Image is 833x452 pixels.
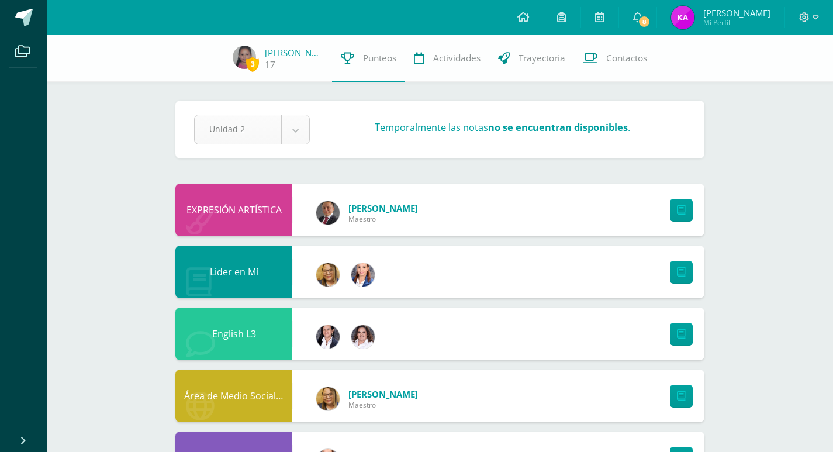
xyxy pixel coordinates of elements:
[405,35,489,82] a: Actividades
[489,35,574,82] a: Trayectoria
[606,52,647,64] span: Contactos
[348,400,418,410] span: Maestro
[316,387,340,410] img: 4a4ab29fb09881a57ce1a0ab9cb8b4ee.png
[638,15,651,28] span: 8
[348,388,418,400] a: [PERSON_NAME]
[703,18,770,27] span: Mi Perfil
[175,246,292,298] div: Lider en Mí
[351,325,375,349] img: 6ffd933aba1da1a8a8627fa6d6ac0049.png
[348,214,418,224] span: Maestro
[316,201,340,225] img: ba704c304e538f60c1f7bf22f91fe702.png
[348,202,418,214] a: [PERSON_NAME]
[209,115,267,143] span: Unidad 2
[574,35,656,82] a: Contactos
[433,52,481,64] span: Actividades
[363,52,396,64] span: Punteos
[332,35,405,82] a: Punteos
[175,184,292,236] div: EXPRESIÓN ARTÍSTICA
[265,47,323,58] a: [PERSON_NAME]
[351,263,375,287] img: 0312bfc2747bad03e5f6358bda27325a.png
[519,52,565,64] span: Trayectoria
[671,6,694,29] img: 37222fbe923b7dfe779893d1e0029dbe.png
[375,121,630,134] h3: Temporalmente las notas .
[175,370,292,422] div: Área de Medio Social y Natural- Memoria Inmediata
[233,46,256,69] img: b1f8f01103a8d2ab03272ba5b04dc47c.png
[195,115,309,144] a: Unidad 2
[246,57,259,71] span: 3
[265,58,275,71] a: 17
[316,263,340,287] img: 4a4ab29fb09881a57ce1a0ab9cb8b4ee.png
[175,308,292,360] div: English L3
[703,7,770,19] span: [PERSON_NAME]
[316,325,340,349] img: fb59bf07d247bd39ce9c67bca0b5bcb3.png
[488,121,628,134] strong: no se encuentran disponibles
